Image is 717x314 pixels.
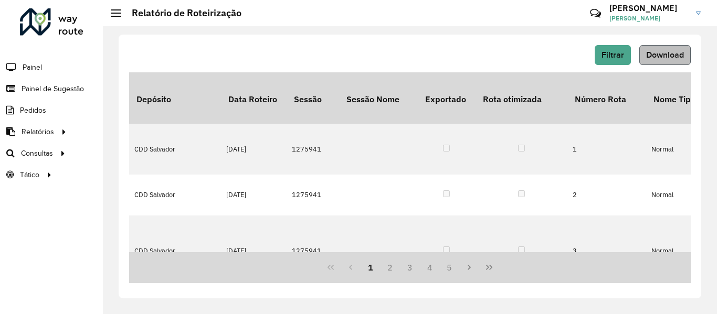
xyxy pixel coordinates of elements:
font: Relatório de Roteirização [132,7,241,19]
td: 1 [567,124,646,175]
a: Contato Rápido [584,2,607,25]
td: CDD Salvador [129,215,221,286]
font: Tático [20,171,39,179]
button: 1 [361,257,381,277]
font: [PERSON_NAME] [609,14,660,22]
button: Download [639,45,691,65]
font: Nome Tipo Rota [653,94,716,104]
font: Relatórios [22,128,54,136]
td: CDD Salvador [129,175,221,215]
td: [DATE] [221,215,287,286]
button: 2 [380,257,400,277]
font: Consultas [21,149,53,157]
font: Pedidos [20,106,46,114]
font: Sessão [294,94,322,104]
button: Última página [479,257,499,277]
font: Exportado [425,94,466,104]
button: 5 [440,257,460,277]
button: 4 [420,257,440,277]
font: Depósito [136,94,171,104]
font: Painel [23,63,42,71]
td: 1275941 [287,175,339,215]
font: Número Rota [575,94,626,104]
font: Rota otimizada [483,94,542,104]
font: Painel de Sugestão [22,85,84,93]
font: Download [646,50,684,59]
button: Próxima página [459,257,479,277]
font: Filtrar [602,50,624,59]
td: [DATE] [221,124,287,175]
td: 1275941 [287,124,339,175]
td: 3 [567,215,646,286]
font: Sessão Nome [346,94,399,104]
button: 3 [400,257,420,277]
td: 1275941 [287,215,339,286]
td: [DATE] [221,175,287,215]
td: 2 [567,175,646,215]
button: Filtrar [595,45,631,65]
td: CDD Salvador [129,124,221,175]
font: Data Roteiro [228,94,277,104]
font: [PERSON_NAME] [609,3,677,13]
